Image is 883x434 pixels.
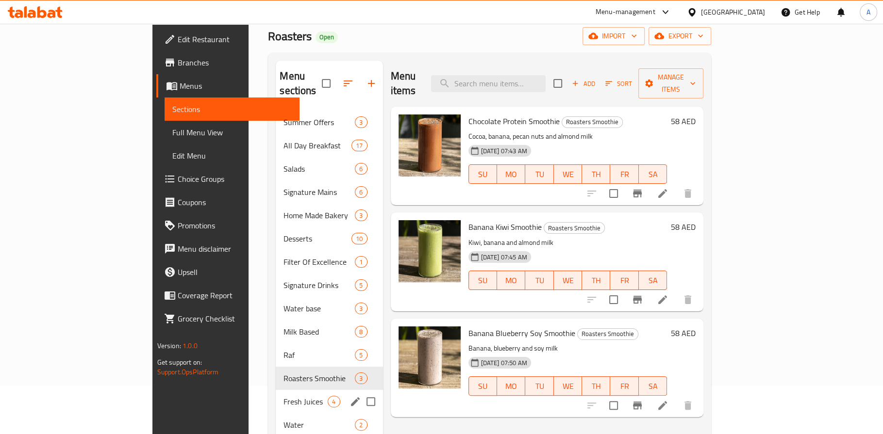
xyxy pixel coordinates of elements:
a: Coupons [156,191,300,214]
div: Home Made Bakery [283,209,355,221]
a: Full Menu View [165,121,300,144]
span: 5 [355,281,367,290]
div: Filter Of Excellence [283,256,355,268]
div: Water base3 [276,297,383,320]
button: SU [468,164,497,184]
span: [DATE] 07:50 AM [477,358,531,368]
a: Promotions [156,214,300,237]
a: Choice Groups [156,167,300,191]
a: Menu disclaimer [156,237,300,260]
span: 4 [328,397,339,406]
button: SU [468,376,497,396]
span: FR [614,167,634,181]
span: All Day Breakfast [283,140,351,151]
button: MO [497,271,525,290]
button: TH [582,271,610,290]
span: 3 [355,304,367,313]
div: Roasters Smoothie [283,372,355,384]
span: Full Menu View [172,127,292,138]
span: Select all sections [316,73,336,94]
div: Milk Based8 [276,320,383,343]
span: Raf [283,349,355,361]
img: Banana Kiwi Smoothie [399,220,461,282]
button: WE [554,271,582,290]
h2: Menu sections [280,69,321,98]
div: items [355,116,367,128]
span: Roasters Smoothie [544,223,604,234]
span: SU [473,379,493,393]
div: items [355,303,367,314]
span: MO [501,379,521,393]
div: Summer Offers3 [276,111,383,134]
button: TH [582,164,610,184]
div: Desserts [283,233,351,244]
span: 17 [352,141,367,150]
p: Banana, blueberry and soy milk [468,342,667,354]
span: Edit Menu [172,150,292,161]
p: Cocoa, banana, pecan nuts and almond milk [468,130,667,143]
span: TH [586,167,606,181]
span: Water base [283,303,355,314]
span: 2 [355,420,367,430]
span: Open [316,33,338,41]
span: Roasters Smoothie [578,328,638,339]
span: Promotions [178,220,292,231]
div: items [355,326,367,338]
div: items [355,186,367,198]
span: WE [558,273,578,288]
span: Choice Groups [178,173,292,185]
div: Roasters Smoothie [577,328,638,340]
button: delete [676,394,700,417]
span: 1.0.0 [183,339,198,352]
button: SA [639,376,667,396]
a: Support.OpsPlatform [157,366,219,378]
div: Raf5 [276,343,383,367]
a: Branches [156,51,300,74]
span: Select to update [603,183,624,204]
a: Coverage Report [156,284,300,307]
div: Signature Drinks [283,279,355,291]
span: TU [529,379,550,393]
div: All Day Breakfast17 [276,134,383,157]
span: Banana Blueberry Soy Smoothie [468,326,575,340]
button: WE [554,376,582,396]
a: Edit Restaurant [156,28,300,51]
button: SA [639,164,667,184]
span: Summer Offers [283,116,355,128]
span: export [656,30,703,42]
div: [GEOGRAPHIC_DATA] [701,7,765,17]
span: SU [473,167,493,181]
input: search [431,75,546,92]
div: items [355,372,367,384]
div: Roasters Smoothie3 [276,367,383,390]
button: Sort [603,76,634,91]
span: MO [501,273,521,288]
span: Chocolate Protein Smoothie [468,114,560,129]
p: Kiwi, banana and almond milk [468,237,667,249]
div: Roasters Smoothie [544,222,605,234]
img: Banana Blueberry Soy Smoothie [399,326,461,388]
div: Home Made Bakery3 [276,204,383,227]
h6: 58 AED [671,326,696,340]
span: Salads [283,163,355,175]
button: TU [525,271,553,290]
div: Roasters Smoothie [562,116,623,128]
span: Menus [180,80,292,92]
button: Add [568,76,599,91]
span: Coupons [178,196,292,208]
button: Manage items [638,68,703,98]
button: Branch-specific-item [626,288,649,311]
img: Chocolate Protein Smoothie [399,114,461,177]
span: [DATE] 07:45 AM [477,253,531,262]
button: MO [497,164,525,184]
span: WE [558,379,578,393]
span: TH [586,379,606,393]
span: Upsell [178,266,292,278]
span: TH [586,273,606,288]
div: Salads6 [276,157,383,180]
span: Add [570,78,597,89]
div: items [355,349,367,361]
div: Fresh Juices4edit [276,390,383,413]
div: items [351,140,367,151]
